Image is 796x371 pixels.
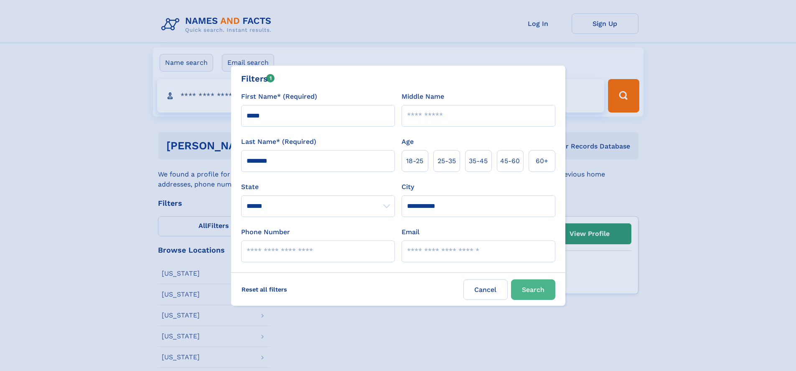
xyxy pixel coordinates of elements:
label: First Name* (Required) [241,92,317,102]
button: Search [511,279,555,300]
label: Phone Number [241,227,290,237]
span: 35‑45 [469,156,488,166]
div: Filters [241,72,275,85]
label: Email [402,227,420,237]
span: 18‑25 [406,156,423,166]
label: State [241,182,395,192]
label: Cancel [463,279,508,300]
label: Middle Name [402,92,444,102]
label: Reset all filters [236,279,292,299]
span: 45‑60 [500,156,520,166]
span: 60+ [536,156,548,166]
span: 25‑35 [437,156,456,166]
label: Last Name* (Required) [241,137,316,147]
label: Age [402,137,414,147]
label: City [402,182,414,192]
